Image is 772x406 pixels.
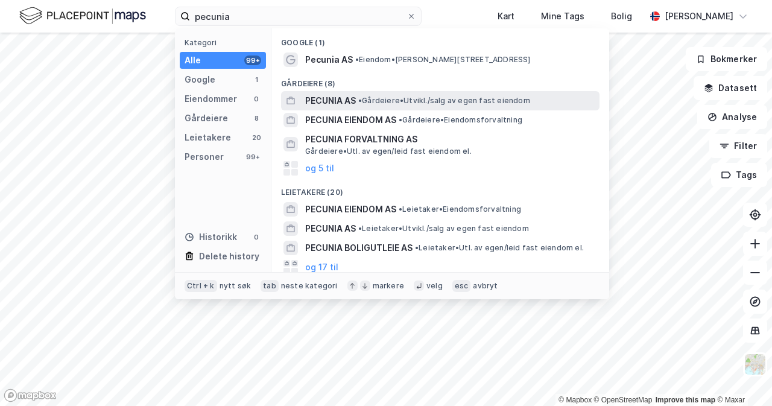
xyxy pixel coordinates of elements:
div: Historikk [185,230,237,244]
span: Eiendom • [PERSON_NAME][STREET_ADDRESS] [355,55,531,65]
span: • [358,224,362,233]
div: avbryt [473,281,498,291]
div: 99+ [244,152,261,162]
button: Analyse [697,105,767,129]
button: og 5 til [305,161,334,176]
div: tab [261,280,279,292]
div: nytt søk [220,281,252,291]
div: Kart [498,9,514,24]
div: Kategori [185,38,266,47]
div: neste kategori [281,281,338,291]
div: 99+ [244,56,261,65]
a: OpenStreetMap [594,396,653,404]
span: Pecunia AS [305,52,353,67]
a: Improve this map [656,396,715,404]
span: Gårdeiere • Utl. av egen/leid fast eiendom el. [305,147,472,156]
button: Bokmerker [686,47,767,71]
span: • [399,115,402,124]
span: • [358,96,362,105]
button: Tags [711,163,767,187]
div: Alle [185,53,201,68]
div: Mine Tags [541,9,584,24]
div: Ctrl + k [185,280,217,292]
div: Leietakere [185,130,231,145]
span: PECUNIA FORVALTNING AS [305,132,595,147]
div: markere [373,281,404,291]
span: Leietaker • Utl. av egen/leid fast eiendom el. [415,243,584,253]
input: Søk på adresse, matrikkel, gårdeiere, leietakere eller personer [190,7,407,25]
span: • [415,243,419,252]
div: Gårdeiere [185,111,228,125]
span: • [399,205,402,214]
button: Datasett [694,76,767,100]
a: Mapbox [558,396,592,404]
span: Gårdeiere • Utvikl./salg av egen fast eiendom [358,96,530,106]
a: Mapbox homepage [4,389,57,402]
div: Delete history [199,249,259,264]
span: PECUNIA AS [305,94,356,108]
span: • [355,55,359,64]
div: 8 [252,113,261,123]
iframe: Chat Widget [712,348,772,406]
div: 20 [252,133,261,142]
div: esc [452,280,471,292]
div: [PERSON_NAME] [665,9,733,24]
span: PECUNIA BOLIGUTLEIE AS [305,241,413,255]
span: PECUNIA AS [305,221,356,236]
div: 1 [252,75,261,84]
div: Bolig [611,9,632,24]
span: PECUNIA EIENDOM AS [305,202,396,217]
div: 0 [252,94,261,104]
span: Leietaker • Utvikl./salg av egen fast eiendom [358,224,529,233]
span: PECUNIA EIENDOM AS [305,113,396,127]
span: Leietaker • Eiendomsforvaltning [399,205,521,214]
button: Filter [709,134,767,158]
div: Gårdeiere (8) [271,69,609,91]
div: Google (1) [271,28,609,50]
div: Google [185,72,215,87]
div: Personer [185,150,224,164]
div: Eiendommer [185,92,237,106]
span: Gårdeiere • Eiendomsforvaltning [399,115,522,125]
button: og 17 til [305,260,338,274]
div: velg [426,281,443,291]
img: logo.f888ab2527a4732fd821a326f86c7f29.svg [19,5,146,27]
div: 0 [252,232,261,242]
div: Leietakere (20) [271,178,609,200]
